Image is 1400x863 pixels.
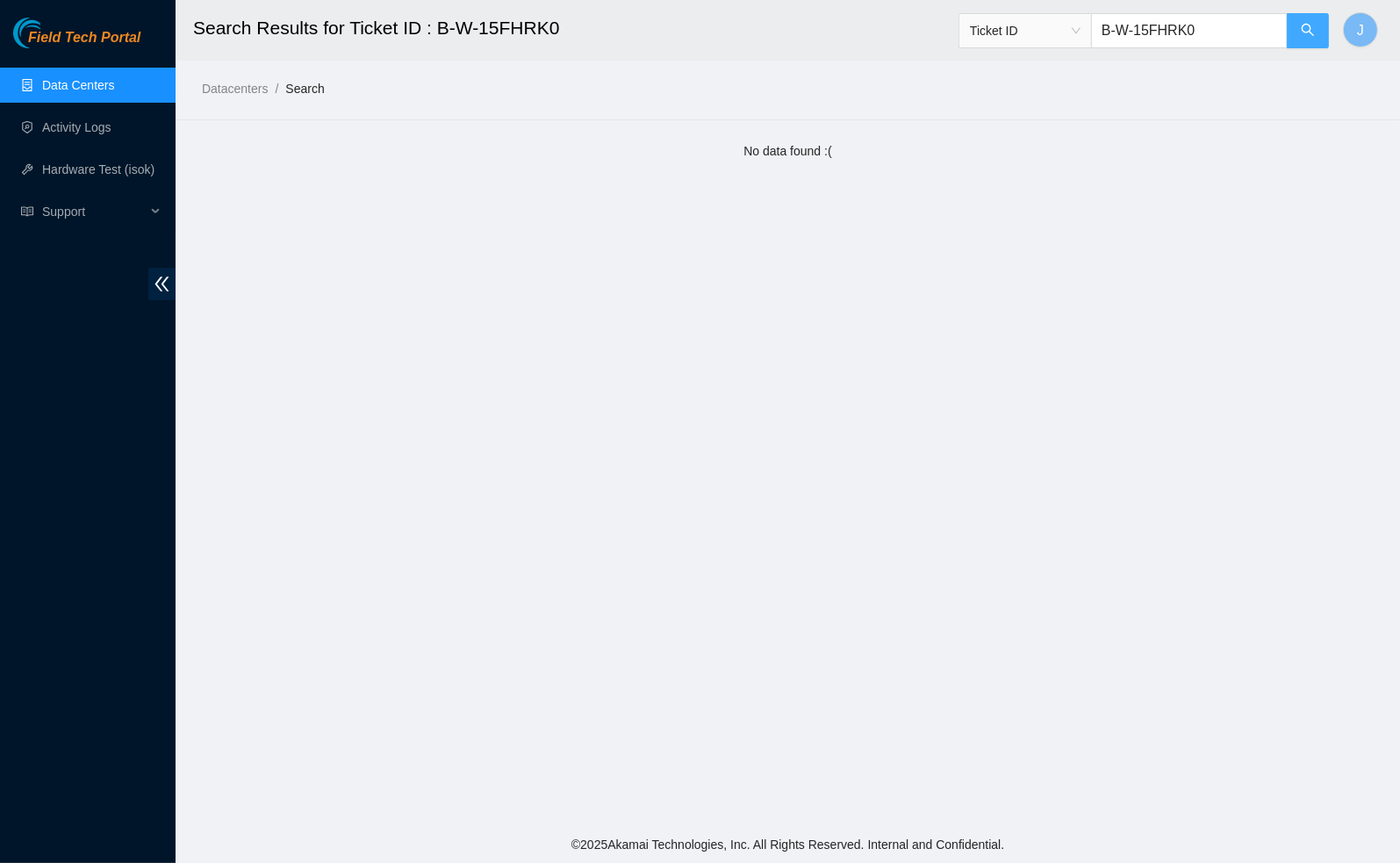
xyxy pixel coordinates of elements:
[13,32,140,54] a: Akamai TechnologiesField Tech Portal
[285,82,324,96] a: Search
[1301,23,1315,40] span: search
[970,18,1081,44] span: Ticket ID
[13,18,89,48] img: Akamai Technologies
[1357,19,1364,41] span: J
[28,30,140,47] span: Field Tech Portal
[202,82,268,96] a: Datacenters
[148,268,176,300] span: double-left
[42,162,154,176] a: Hardware Test (isok)
[275,82,278,96] span: /
[1287,13,1329,48] button: search
[42,194,146,229] span: Support
[42,78,114,92] a: Data Centers
[1343,12,1378,47] button: J
[1091,13,1288,48] input: Enter text here...
[21,205,33,218] span: read
[193,141,1382,161] div: No data found :(
[176,826,1400,863] footer: © 2025 Akamai Technologies, Inc. All Rights Reserved. Internal and Confidential.
[42,120,111,134] a: Activity Logs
